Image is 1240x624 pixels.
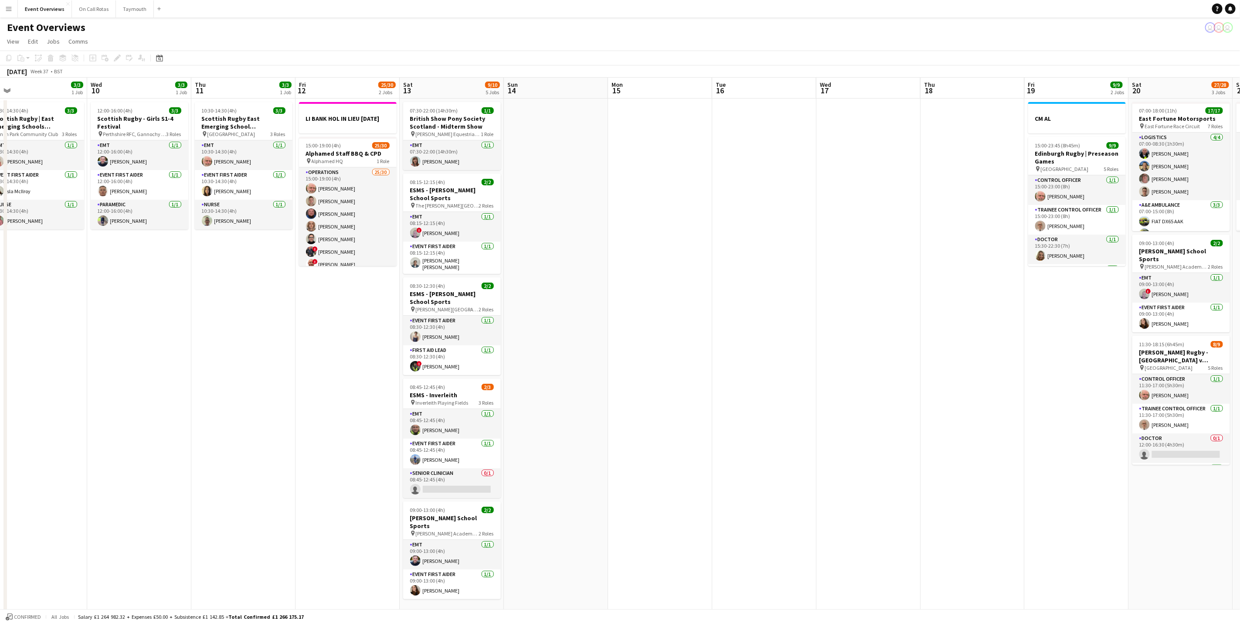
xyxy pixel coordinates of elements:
[3,36,23,47] a: View
[7,21,85,34] h1: Event Overviews
[72,0,116,17] button: On Call Rotas
[43,36,63,47] a: Jobs
[50,614,71,620] span: All jobs
[18,0,72,17] button: Event Overviews
[1214,22,1224,33] app-user-avatar: Operations Team
[54,68,63,75] div: BST
[47,38,60,45] span: Jobs
[14,614,41,620] span: Confirmed
[1223,22,1233,33] app-user-avatar: Operations Team
[4,612,42,622] button: Confirmed
[228,614,304,620] span: Total Confirmed £1 266 175.17
[24,36,41,47] a: Edit
[78,614,304,620] div: Salary £1 264 982.32 + Expenses £50.00 + Subsistence £1 142.85 =
[1205,22,1216,33] app-user-avatar: Operations Team
[68,38,88,45] span: Comms
[7,67,27,76] div: [DATE]
[116,0,154,17] button: Taymouth
[29,68,51,75] span: Week 37
[65,36,92,47] a: Comms
[28,38,38,45] span: Edit
[7,38,19,45] span: View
